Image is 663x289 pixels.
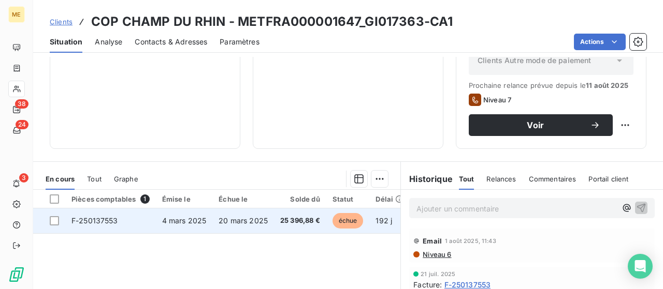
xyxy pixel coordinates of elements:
h6: Historique [401,173,453,185]
span: Tout [87,175,102,183]
span: Portail client [588,175,628,183]
span: F-250137553 [71,216,118,225]
div: Émise le [162,195,207,203]
a: Clients [50,17,73,27]
span: 1 [140,194,150,204]
div: Solde dû [280,195,320,203]
span: Tout [459,175,474,183]
span: Niveau 7 [483,96,511,104]
span: Paramètres [220,37,260,47]
span: Relances [486,175,516,183]
span: 38 [15,99,28,109]
span: Commentaires [529,175,576,183]
div: Statut [333,195,364,203]
span: 20 mars 2025 [219,216,268,225]
span: Clients Autre mode de paiement [478,55,592,66]
img: Logo LeanPay [8,266,25,283]
div: Open Intercom Messenger [628,254,653,279]
span: Clients [50,18,73,26]
span: Contacts & Adresses [135,37,207,47]
span: 25 396,88 € [280,216,320,226]
span: Analyse [95,37,122,47]
span: 24 [16,120,28,129]
div: Échue le [219,195,268,203]
span: Voir [481,121,590,129]
span: Niveau 6 [422,250,451,258]
span: 1 août 2025, 11:43 [445,238,496,244]
span: 192 j [376,216,392,225]
div: ME [8,6,25,23]
span: échue [333,213,364,229]
span: 11 août 2025 [586,81,628,89]
span: Email [423,237,442,245]
span: 4 mars 2025 [162,216,207,225]
h3: COP CHAMP DU RHIN - METFRA000001647_GI017363-CA1 [91,12,453,31]
span: Situation [50,37,82,47]
span: 21 juil. 2025 [421,271,455,277]
span: Graphe [114,175,138,183]
span: 3 [19,173,28,182]
button: Actions [574,34,626,50]
span: Prochaine relance prévue depuis le [469,81,633,89]
span: En cours [46,175,75,183]
div: Délai [376,195,403,203]
div: Pièces comptables [71,194,150,204]
button: Voir [469,114,613,136]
